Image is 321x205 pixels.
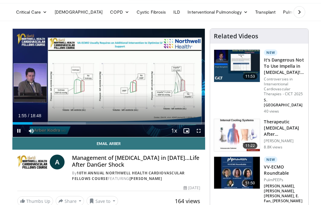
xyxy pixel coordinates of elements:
a: ILD [170,6,184,18]
a: Cystic Fibrosis [133,6,170,18]
img: 10th Annual Northwell Health Cardiovascular Fellows Course [17,155,48,169]
span: 1:55 [18,113,27,118]
p: PulmPEEPs [264,177,305,182]
h3: Therapeutic [MEDICAL_DATA] After [MEDICAL_DATA] [264,119,305,137]
a: Transplant [251,6,279,18]
a: Interventional Pulmonology [184,6,251,18]
a: 11:53 New It's Dangerous Not To Use Impella in [MEDICAL_DATA]! I Disagree: … Controversies in Int... [214,49,305,114]
span: 11:53 [243,73,258,79]
p: 8.8K views [264,145,282,150]
a: 10th Annual Northwell Health Cardiovascular Fellows Course [72,170,185,181]
button: Playback Rate [168,125,180,137]
span: 18:48 [30,113,41,118]
a: 11:22 Therapeutic [MEDICAL_DATA] After [MEDICAL_DATA] [PERSON_NAME] 8.8K views [214,119,305,152]
h4: Related Videos [214,32,258,40]
p: [PERSON_NAME], [PERSON_NAME], [PERSON_NAME], E. Fan, [PERSON_NAME] [264,184,305,203]
h4: Management of [MEDICAL_DATA] in [DATE]...Life After DanGer Shock [72,155,200,168]
a: Critical Care [12,6,51,18]
button: Fullscreen [192,125,205,137]
div: [DATE] [184,185,200,191]
span: 51:50 [243,180,258,186]
a: COPD [106,6,133,18]
p: S. [GEOGRAPHIC_DATA] [264,98,305,108]
p: [PERSON_NAME] [264,139,305,143]
img: 243698_0002_1.png.150x105_q85_crop-smart_upscale.jpg [214,119,260,151]
span: 11:22 [243,143,258,149]
h3: It's Dangerous Not To Use Impella in [MEDICAL_DATA]! I Disagree: … [264,57,305,75]
button: Enable picture-in-picture mode [180,125,192,137]
span: / [28,113,29,118]
p: New [264,49,277,56]
video-js: Video Player [13,29,205,137]
span: 164 views [175,197,200,205]
img: 7663b177-b206-4e81-98d2-83f6b332dcf7.150x105_q85_crop-smart_upscale.jpg [214,157,260,189]
button: Mute [25,125,37,137]
p: 40 views [264,109,279,114]
div: By FEATURING [72,170,200,182]
button: Pause [13,125,25,137]
a: Email Arber [12,137,205,150]
div: Progress Bar [13,122,205,125]
p: Controversies in Interventional Cardiovascular Therapies - CICT 2025 [264,77,305,96]
img: ad639188-bf21-463b-a799-85e4bc162651.150x105_q85_crop-smart_upscale.jpg [214,50,260,82]
p: New [264,156,277,163]
a: [PERSON_NAME] [129,176,162,181]
a: [DEMOGRAPHIC_DATA] [51,6,106,18]
a: A [50,155,65,169]
h3: VV-ECMO Roundtable [264,164,305,176]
